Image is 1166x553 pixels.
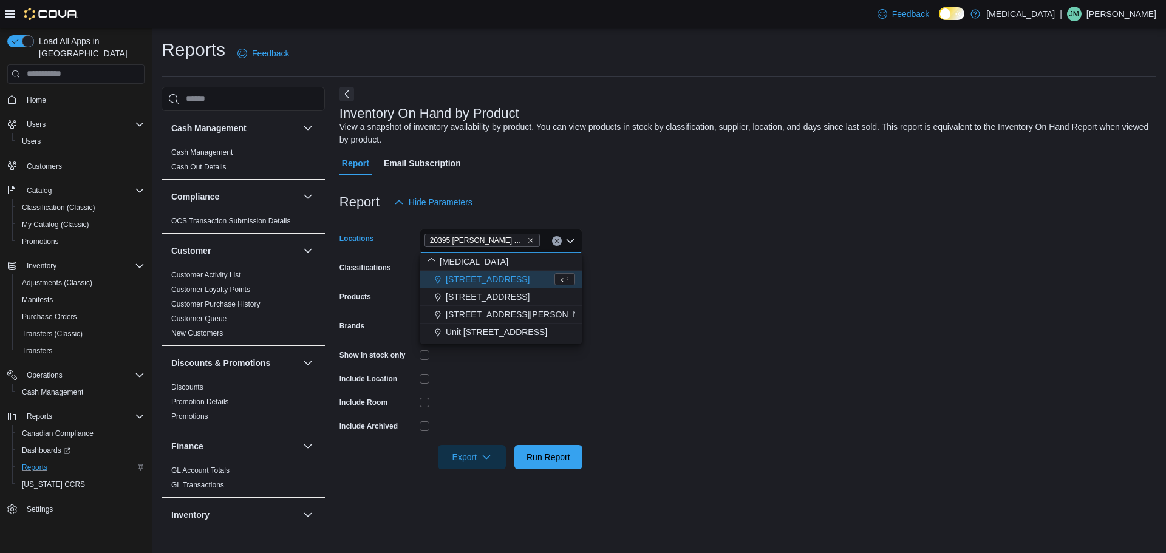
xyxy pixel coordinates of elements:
[12,384,149,401] button: Cash Management
[986,7,1055,21] p: [MEDICAL_DATA]
[12,291,149,308] button: Manifests
[2,257,149,274] button: Inventory
[2,367,149,384] button: Operations
[22,220,89,229] span: My Catalog (Classic)
[339,350,406,360] label: Show in stock only
[17,385,88,399] a: Cash Management
[420,253,582,341] div: Choose from the following options
[24,8,78,20] img: Cova
[22,368,67,382] button: Operations
[2,157,149,175] button: Customers
[22,259,61,273] button: Inventory
[339,121,1150,146] div: View a snapshot of inventory availability by product. You can view products in stock by classific...
[17,276,145,290] span: Adjustments (Classic)
[17,134,145,149] span: Users
[22,203,95,212] span: Classification (Classic)
[171,440,298,452] button: Finance
[162,268,325,345] div: Customer
[430,234,525,246] span: 20395 [PERSON_NAME] Hwy
[2,408,149,425] button: Reports
[2,182,149,199] button: Catalog
[17,310,82,324] a: Purchase Orders
[171,162,227,172] span: Cash Out Details
[12,425,149,442] button: Canadian Compliance
[22,387,83,397] span: Cash Management
[171,163,227,171] a: Cash Out Details
[339,106,519,121] h3: Inventory On Hand by Product
[527,237,534,244] button: Remove 20395 Lougheed Hwy from selection in this group
[12,459,149,476] button: Reports
[22,183,145,198] span: Catalog
[171,300,261,308] a: Customer Purchase History
[27,95,46,105] span: Home
[2,500,149,518] button: Settings
[17,310,145,324] span: Purchase Orders
[17,385,145,399] span: Cash Management
[171,329,223,338] a: New Customers
[339,421,398,431] label: Include Archived
[339,374,397,384] label: Include Location
[22,368,145,382] span: Operations
[12,325,149,342] button: Transfers (Classic)
[171,217,291,225] a: OCS Transaction Submission Details
[171,466,230,475] a: GL Account Totals
[2,116,149,133] button: Users
[27,120,46,129] span: Users
[339,234,374,243] label: Locations
[22,117,145,132] span: Users
[12,442,149,459] a: Dashboards
[527,451,570,463] span: Run Report
[22,429,94,438] span: Canadian Compliance
[171,148,233,157] a: Cash Management
[27,186,52,195] span: Catalog
[892,8,929,20] span: Feedback
[27,261,56,271] span: Inventory
[301,189,315,204] button: Compliance
[17,460,145,475] span: Reports
[389,190,477,214] button: Hide Parameters
[939,7,964,20] input: Dark Mode
[17,426,145,441] span: Canadian Compliance
[27,504,53,514] span: Settings
[171,314,227,324] span: Customer Queue
[22,92,145,107] span: Home
[22,329,83,339] span: Transfers (Classic)
[440,256,508,268] span: [MEDICAL_DATA]
[233,41,294,66] a: Feedback
[12,274,149,291] button: Adjustments (Classic)
[162,380,325,429] div: Discounts & Promotions
[12,199,149,216] button: Classification (Classic)
[22,137,41,146] span: Users
[22,346,52,356] span: Transfers
[17,234,64,249] a: Promotions
[12,233,149,250] button: Promotions
[301,243,315,258] button: Customer
[339,263,391,273] label: Classifications
[17,276,97,290] a: Adjustments (Classic)
[301,356,315,370] button: Discounts & Promotions
[34,35,145,59] span: Load All Apps in [GEOGRAPHIC_DATA]
[171,466,230,475] span: GL Account Totals
[27,161,62,171] span: Customers
[22,158,145,174] span: Customers
[420,271,582,288] button: [STREET_ADDRESS]
[27,412,52,421] span: Reports
[565,236,575,246] button: Close list of options
[27,370,63,380] span: Operations
[17,477,145,492] span: Washington CCRS
[171,191,298,203] button: Compliance
[420,306,582,324] button: [STREET_ADDRESS][PERSON_NAME]
[339,321,364,331] label: Brands
[17,344,145,358] span: Transfers
[22,446,70,455] span: Dashboards
[252,47,289,59] span: Feedback
[22,259,145,273] span: Inventory
[420,324,582,341] button: Unit [STREET_ADDRESS]
[171,216,291,226] span: OCS Transaction Submission Details
[939,20,939,21] span: Dark Mode
[162,463,325,497] div: Finance
[22,409,145,424] span: Reports
[171,357,270,369] h3: Discounts & Promotions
